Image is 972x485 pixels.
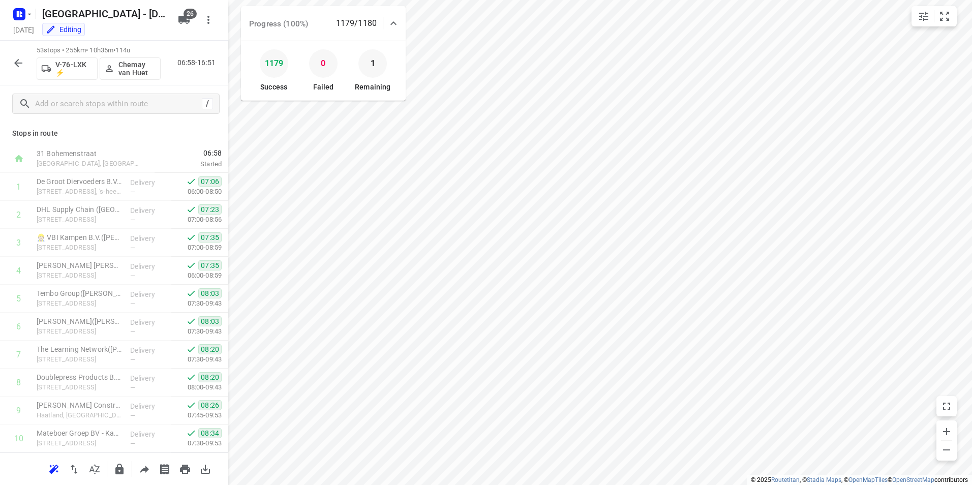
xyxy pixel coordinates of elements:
span: 08:26 [198,400,222,410]
p: [STREET_ADDRESS] [37,215,122,225]
svg: Done [186,204,196,215]
p: Remaining [355,82,390,93]
button: Fit zoom [934,6,955,26]
p: Stops in route [12,128,216,139]
svg: Done [186,288,196,298]
span: • [113,46,115,54]
p: Carlisle Construction Materials B.V. - Kampen - Industrieweg(Gert De boer) [37,400,122,410]
span: 06:58 [155,148,222,158]
li: © 2025 , © , © © contributors [751,476,968,483]
div: Editing [46,24,81,35]
span: 08:20 [198,372,222,382]
p: Delivery [130,233,168,244]
span: Share route [134,464,155,473]
p: 07:30-09:43 [171,354,222,365]
span: 08:20 [198,344,222,354]
svg: Done [186,344,196,354]
p: Delivery [130,205,168,216]
div: 2 [16,210,21,220]
p: Ambachtsstraat 27, Kampen [37,438,122,448]
p: Constructieweg 45, Kampen [37,298,122,309]
p: 06:00-08:59 [171,270,222,281]
span: 26 [184,9,197,19]
span: — [130,384,135,391]
span: — [130,272,135,280]
span: — [130,300,135,308]
button: V-76-LXK ⚡ [37,57,98,80]
div: / [202,98,213,109]
span: — [130,440,135,447]
p: Doublepress Products B.V.(Rina Bakker) [37,372,122,382]
p: Haatland, [GEOGRAPHIC_DATA] [37,410,122,420]
p: DHL Supply Chain (Netherlands) B.V. - Kampen(Olga Last) [37,204,122,215]
span: — [130,244,135,252]
svg: Done [186,176,196,187]
svg: Done [186,372,196,382]
span: 07:35 [198,260,222,270]
span: — [130,216,135,224]
input: Add or search stops within route [35,96,202,112]
div: 10 [14,434,23,443]
p: 07:30-09:53 [171,438,222,448]
p: 06:58-16:51 [177,57,220,68]
span: 08:03 [198,316,222,326]
span: 07:35 [198,232,222,243]
p: Van Nieuwpoort Beheer - Kampen(Dion Kieftenebelt) [37,260,122,270]
span: 07:06 [198,176,222,187]
div: 7 [16,350,21,359]
a: OpenMapTiles [848,476,888,483]
div: 9 [16,406,21,415]
p: Delivery [130,429,168,439]
p: 07:30-09:43 [171,298,222,309]
a: Routetitan [771,476,800,483]
p: Haatlanderdijk 47, Kampen [37,270,122,281]
button: Chemay van Huet [100,57,161,80]
p: Delivery [130,261,168,271]
span: — [130,328,135,336]
svg: Done [186,260,196,270]
p: 0 [321,56,325,71]
div: 6 [16,322,21,331]
span: — [130,412,135,419]
p: Mateboer Groep BV - Kampen(Geke Meulman) [37,428,122,438]
p: 07:00-08:59 [171,243,222,253]
div: 8 [16,378,21,387]
p: Delivery [130,345,168,355]
span: Download route [195,464,216,473]
a: Stadia Maps [807,476,841,483]
span: 07:23 [198,204,222,215]
p: 07:00-08:56 [171,215,222,225]
button: Lock route [109,459,130,479]
span: Reverse route [64,464,84,473]
p: [STREET_ADDRESS] [37,382,122,392]
span: — [130,188,135,196]
svg: Done [186,316,196,326]
p: Zwolseweg 115, 's-heerenbroek [37,187,122,197]
div: Progress (100%)1179/1180 [241,6,406,41]
p: Stoel Kampen(Alexander van de Vreugde) [37,316,122,326]
p: 👷🏻 VBI Kampen B.V.(Rick van Dijk) [37,232,122,243]
p: 1179 [265,56,283,71]
svg: Done [186,400,196,410]
svg: Done [186,428,196,438]
span: 08:34 [198,428,222,438]
div: small contained button group [912,6,957,26]
p: Delivery [130,177,168,188]
p: 53 stops • 255km • 10h35m [37,46,161,55]
span: Print shipping labels [155,464,175,473]
p: Failed [313,82,334,93]
div: 4 [16,266,21,276]
span: Progress (100%) [249,19,308,28]
span: 08:03 [198,288,222,298]
p: Success [260,82,287,93]
span: Reoptimize route [44,464,64,473]
p: [GEOGRAPHIC_DATA], [GEOGRAPHIC_DATA] [37,159,142,169]
p: 1 [371,56,375,71]
p: Delivery [130,373,168,383]
h5: [DATE] [9,24,38,36]
span: Sort by time window [84,464,105,473]
p: Tembo Group(Arjan Koopman) [37,288,122,298]
svg: Done [186,232,196,243]
div: 5 [16,294,21,304]
span: — [130,356,135,363]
